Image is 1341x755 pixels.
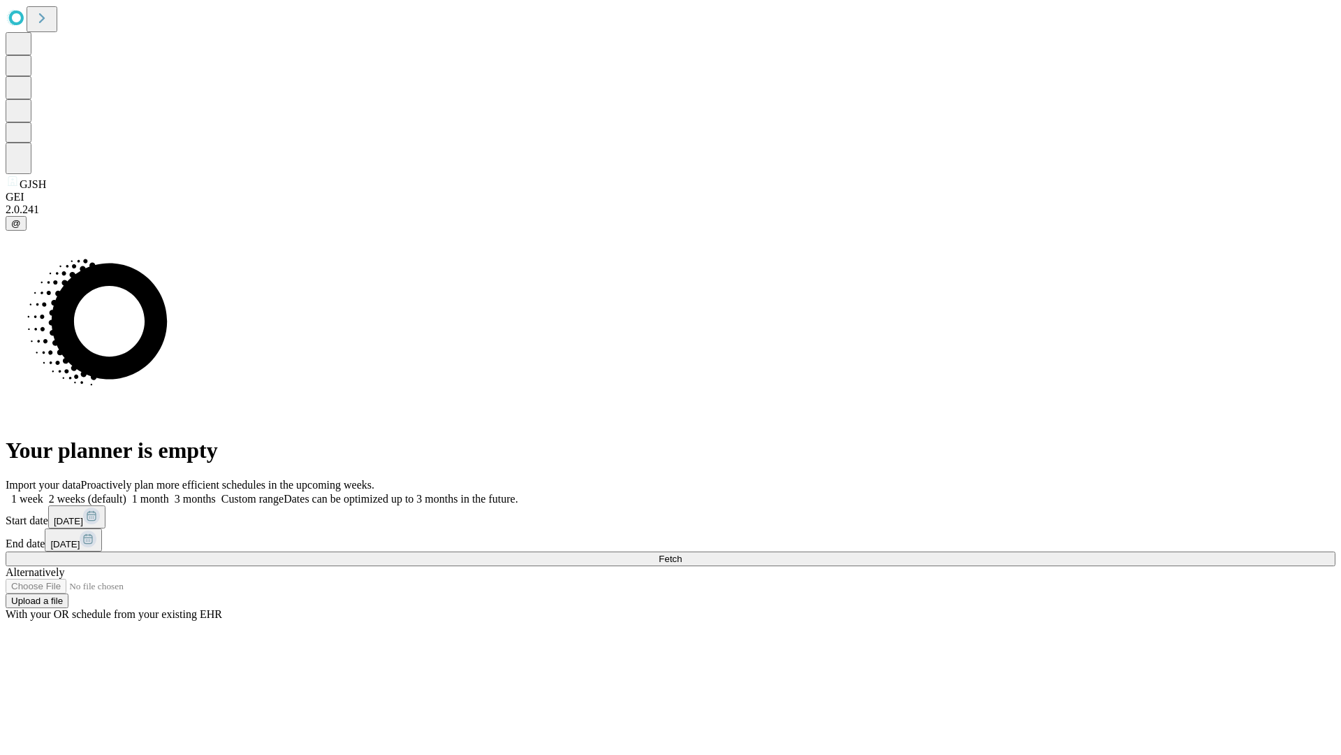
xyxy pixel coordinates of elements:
h1: Your planner is empty [6,438,1335,463]
span: 1 month [132,493,169,505]
button: Upload a file [6,594,68,608]
span: 3 months [175,493,216,505]
span: With your OR schedule from your existing EHR [6,608,222,620]
button: Fetch [6,552,1335,566]
div: Start date [6,505,1335,528]
button: [DATE] [48,505,105,528]
span: Proactively plan more efficient schedules in the upcoming weeks. [81,479,374,491]
div: GEI [6,191,1335,203]
span: @ [11,218,21,229]
button: @ [6,216,27,231]
span: Import your data [6,479,81,491]
span: 2 weeks (default) [49,493,126,505]
span: 1 week [11,493,43,505]
div: 2.0.241 [6,203,1335,216]
span: Fetch [659,554,682,564]
span: Custom range [221,493,284,505]
span: GJSH [20,178,46,190]
span: Alternatively [6,566,64,578]
span: Dates can be optimized up to 3 months in the future. [284,493,518,505]
button: [DATE] [45,528,102,552]
div: End date [6,528,1335,552]
span: [DATE] [54,516,83,526]
span: [DATE] [50,539,80,549]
